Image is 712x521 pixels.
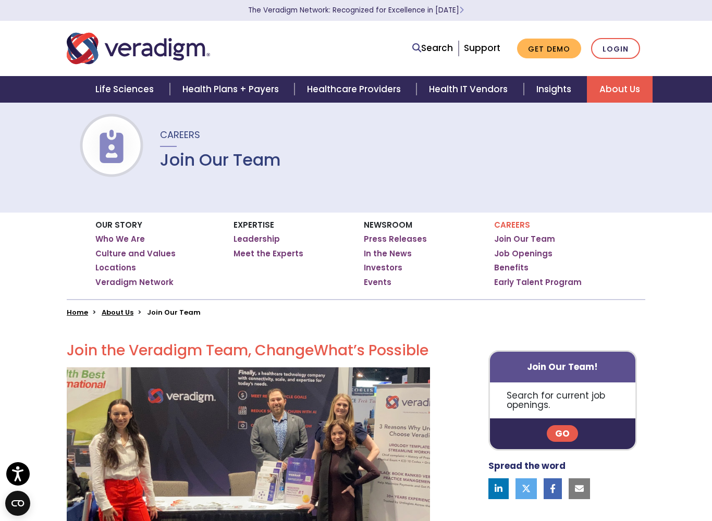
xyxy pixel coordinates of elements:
a: About Us [102,307,133,317]
strong: Join Our Team! [527,361,598,373]
a: Healthcare Providers [294,76,416,103]
a: Job Openings [494,249,553,259]
a: The Veradigm Network: Recognized for Excellence in [DATE]Learn More [248,5,464,15]
a: Veradigm Network [95,277,174,288]
a: Search [412,41,453,55]
img: Veradigm logo [67,31,210,66]
a: Life Sciences [83,76,169,103]
span: What’s Possible [314,340,428,361]
p: Search for current job openings. [490,382,635,418]
a: Health IT Vendors [416,76,523,103]
a: Join Our Team [494,234,555,244]
span: Careers [160,128,200,141]
a: Leadership [234,234,280,244]
a: Home [67,307,88,317]
a: Early Talent Program [494,277,582,288]
a: Press Releases [364,234,427,244]
a: In the News [364,249,412,259]
a: Get Demo [517,39,581,59]
a: Who We Are [95,234,145,244]
a: Benefits [494,263,529,273]
h1: Join Our Team [160,150,281,170]
a: Meet the Experts [234,249,303,259]
a: Insights [524,76,587,103]
button: Open CMP widget [5,491,30,516]
a: Events [364,277,391,288]
a: Support [464,42,500,54]
a: Locations [95,263,136,273]
a: About Us [587,76,653,103]
strong: Spread the word [488,460,566,472]
a: Investors [364,263,402,273]
a: Login [591,38,640,59]
a: Health Plans + Payers [170,76,294,103]
a: Culture and Values [95,249,176,259]
span: Learn More [459,5,464,15]
a: Go [547,425,578,442]
h2: Join the Veradigm Team, Change [67,342,430,359]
